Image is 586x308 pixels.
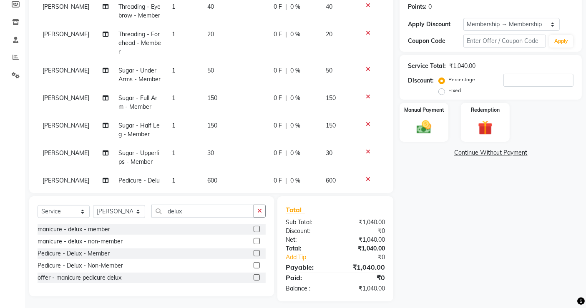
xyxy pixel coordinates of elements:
div: Paid: [279,273,335,283]
span: 20 [326,30,332,38]
span: | [285,149,287,158]
span: Sugar - Full Arm - Member [118,94,157,110]
span: [PERSON_NAME] [43,3,89,10]
div: ₹0 [335,273,391,283]
span: 1 [172,67,175,74]
div: Apply Discount [408,20,463,29]
span: 0 % [290,94,300,103]
span: | [285,3,287,11]
span: 1 [172,30,175,38]
div: ₹1,040.00 [449,62,475,70]
span: 0 % [290,3,300,11]
span: 600 [326,177,336,184]
span: | [285,121,287,130]
span: 1 [172,3,175,10]
span: 30 [207,149,214,157]
span: Threading - Eyebrow - Member [118,3,161,19]
span: Total [286,205,305,214]
label: Manual Payment [404,106,444,114]
div: Net: [279,235,335,244]
div: ₹1,040.00 [335,244,391,253]
div: Service Total: [408,62,446,70]
div: Pedicure - Delux - Member [38,249,110,258]
div: ₹1,040.00 [335,262,391,272]
img: _cash.svg [412,119,436,136]
span: | [285,94,287,103]
div: 0 [428,3,432,11]
span: [PERSON_NAME] [43,177,89,184]
span: 0 F [274,121,282,130]
span: 0 % [290,121,300,130]
div: ₹0 [345,253,392,262]
div: Sub Total: [279,218,335,227]
div: manicure - delux - non-member [38,237,123,246]
label: Redemption [471,106,500,114]
div: Discount: [408,76,434,85]
span: 1 [172,94,175,102]
button: Apply [549,35,573,48]
span: 0 F [274,66,282,75]
span: 0 F [274,176,282,185]
span: 40 [326,3,332,10]
img: _gift.svg [473,119,497,137]
span: 0 % [290,149,300,158]
label: Percentage [448,76,475,83]
span: 1 [172,149,175,157]
span: 600 [207,177,217,184]
span: 150 [207,122,217,129]
div: ₹0 [335,227,391,235]
span: Sugar - Under Arms - Member [118,67,161,83]
div: Balance : [279,284,335,293]
a: Add Tip [279,253,345,262]
span: [PERSON_NAME] [43,149,89,157]
span: 40 [207,3,214,10]
span: 150 [326,122,336,129]
span: 30 [326,149,332,157]
div: Coupon Code [408,37,463,45]
span: | [285,176,287,185]
span: [PERSON_NAME] [43,67,89,74]
span: [PERSON_NAME] [43,122,89,129]
span: 150 [326,94,336,102]
a: Continue Without Payment [401,148,580,157]
div: ₹1,040.00 [335,218,391,227]
div: Points: [408,3,427,11]
span: | [285,66,287,75]
span: Sugar - Upperlips - Member [118,149,159,165]
input: Search or Scan [151,205,254,218]
span: 150 [207,94,217,102]
div: ₹1,040.00 [335,235,391,244]
input: Enter Offer / Coupon Code [463,35,546,48]
span: 0 % [290,30,300,39]
span: Threading - Forehead - Member [118,30,161,55]
span: [PERSON_NAME] [43,94,89,102]
div: Pedicure - Delux - Non-Member [38,261,123,270]
label: Fixed [448,87,461,94]
span: 50 [326,67,332,74]
span: Pedicure - Delux - Member [118,177,160,193]
div: Discount: [279,227,335,235]
span: 1 [172,122,175,129]
div: manicure - delux - member [38,225,110,234]
span: 0 % [290,176,300,185]
span: 0 F [274,149,282,158]
span: | [285,30,287,39]
span: 0 F [274,94,282,103]
span: Sugar - Half Leg - Member [118,122,160,138]
span: 50 [207,67,214,74]
div: Payable: [279,262,335,272]
div: ₹1,040.00 [335,284,391,293]
span: 0 F [274,3,282,11]
span: 1 [172,177,175,184]
div: offer - manicure pedicure delux [38,273,121,282]
span: 20 [207,30,214,38]
span: 0 F [274,30,282,39]
span: 0 % [290,66,300,75]
div: Total: [279,244,335,253]
span: [PERSON_NAME] [43,30,89,38]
